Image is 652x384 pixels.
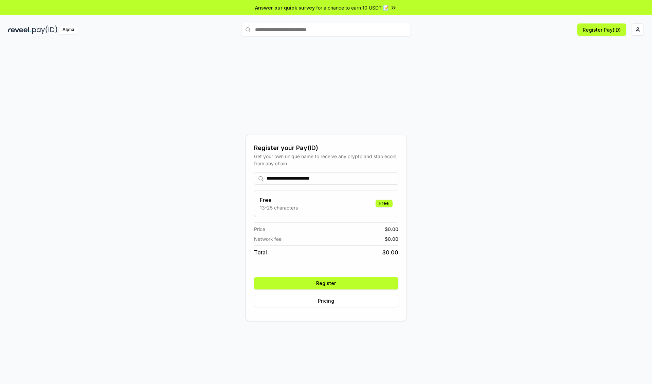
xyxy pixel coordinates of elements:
[254,235,282,243] span: Network fee
[59,26,78,34] div: Alpha
[376,200,393,207] div: Free
[385,235,398,243] span: $ 0.00
[254,226,265,233] span: Price
[254,248,267,256] span: Total
[260,204,298,211] p: 13-25 characters
[254,143,398,153] div: Register your Pay(ID)
[254,295,398,307] button: Pricing
[382,248,398,256] span: $ 0.00
[32,26,57,34] img: pay_id
[8,26,31,34] img: reveel_dark
[385,226,398,233] span: $ 0.00
[254,153,398,167] div: Get your own unique name to receive any crypto and stablecoin, from any chain
[254,277,398,289] button: Register
[255,4,315,11] span: Answer our quick survey
[260,196,298,204] h3: Free
[577,23,626,36] button: Register Pay(ID)
[316,4,389,11] span: for a chance to earn 10 USDT 📝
